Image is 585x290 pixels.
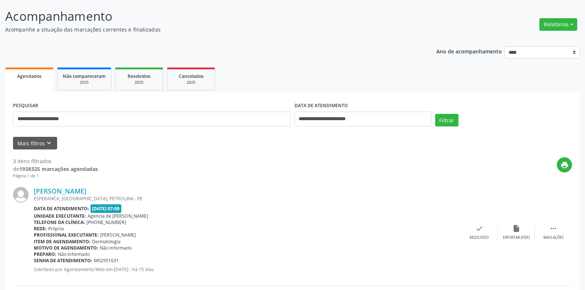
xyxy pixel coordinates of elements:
[172,80,210,85] div: 2025
[512,224,520,233] i: insert_drive_file
[13,173,98,179] div: Página 1 de 1
[63,73,106,79] span: Não compareceram
[470,235,489,240] div: Resolvido
[5,26,407,33] p: Acompanhe a situação das marcações correntes e finalizadas
[5,7,407,26] p: Acompanhamento
[91,204,122,213] span: [DATE] 07:00
[88,213,148,219] span: Agencia de [PERSON_NAME]
[34,219,85,225] b: Telefone da clínica:
[34,266,461,273] p: Solicitado por Agendamento Web em [DATE] - há 15 dias
[34,205,89,212] b: Data de atendimento:
[436,46,502,56] p: Ano de acompanhamento
[13,187,29,202] img: img
[86,219,126,225] span: [PHONE_NUMBER]
[179,73,204,79] span: Cancelados
[34,195,461,202] div: ESPERANCA, [GEOGRAPHIC_DATA], PETROLINA - PE
[128,73,151,79] span: Resolvidos
[34,187,86,195] a: [PERSON_NAME]
[34,251,56,257] b: Preparo:
[34,232,99,238] b: Profissional executante:
[58,251,90,257] span: Não informado
[13,137,57,150] button: Mais filtroskeyboard_arrow_down
[543,235,563,240] div: Mais ações
[435,114,459,126] button: Filtrar
[13,100,38,112] label: PESQUISAR
[100,245,132,251] span: Não informado
[34,213,86,219] b: Unidade executante:
[13,157,98,165] div: 3 itens filtrados
[63,80,106,85] div: 2025
[503,235,530,240] div: Exportar (PDF)
[34,257,92,264] b: Senha de atendimento:
[34,238,91,245] b: Item de agendamento:
[100,232,136,238] span: [PERSON_NAME]
[557,157,572,172] button: print
[475,224,483,233] i: check
[121,80,158,85] div: 2025
[17,73,42,79] span: Agendados
[539,18,577,31] button: Relatórios
[92,238,121,245] span: Dermatologia
[34,245,98,251] b: Motivo de agendamento:
[295,100,348,112] label: DATA DE ATENDIMENTO
[94,257,119,264] span: M02951631
[48,225,64,232] span: Própria
[561,161,569,169] i: print
[34,225,47,232] b: Rede:
[45,139,53,147] i: keyboard_arrow_down
[19,165,98,172] strong: 1938325 marcações agendadas
[13,165,98,173] div: de
[549,224,558,233] i: 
